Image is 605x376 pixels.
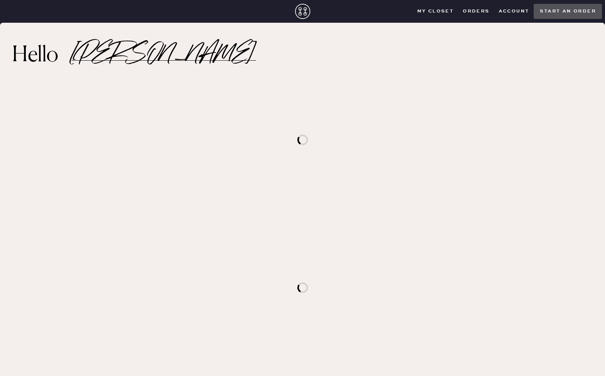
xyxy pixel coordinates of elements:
[413,6,459,17] button: My Closet
[494,6,534,17] button: Account
[12,47,72,65] h2: Hello
[534,4,602,19] button: Start an order
[458,6,494,17] button: Orders
[72,51,256,61] h2: [PERSON_NAME]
